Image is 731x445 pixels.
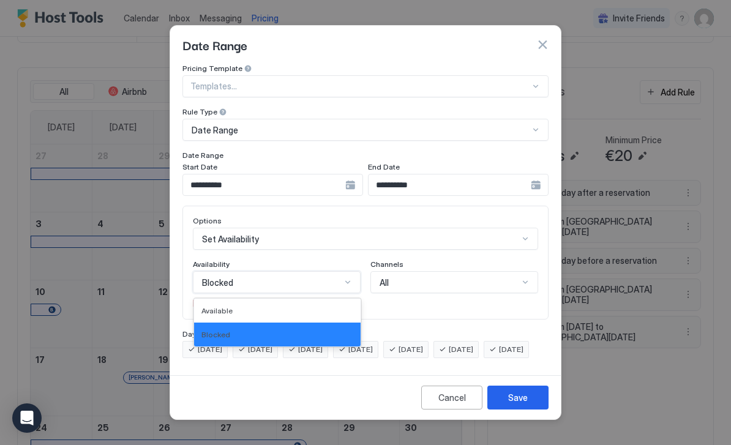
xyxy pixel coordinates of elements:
button: Save [487,386,549,409]
input: Input Field [369,174,531,195]
input: Input Field [183,174,345,195]
span: [DATE] [348,344,373,355]
div: Open Intercom Messenger [12,403,42,433]
div: Cancel [438,391,466,404]
span: Days of the week [182,329,242,338]
span: Date Range [182,36,247,54]
span: [DATE] [499,344,523,355]
span: Start Date [182,162,217,171]
span: Date Range [192,125,238,136]
span: Channels [370,260,403,269]
span: Set Availability [202,234,259,245]
span: Rule Type [182,107,217,116]
span: Blocked [202,277,233,288]
span: [DATE] [449,344,473,355]
span: [DATE] [298,344,323,355]
div: Save [508,391,528,404]
span: End Date [368,162,400,171]
span: Available [201,306,233,315]
span: Date Range [182,151,223,160]
button: Cancel [421,386,482,409]
span: Blocked [201,330,230,339]
span: Options [193,216,222,225]
span: [DATE] [198,344,222,355]
span: Please select availability. [193,298,290,309]
span: All [380,277,389,288]
span: Pricing Template [182,64,242,73]
span: [DATE] [399,344,423,355]
span: Availability [193,260,230,269]
span: [DATE] [248,344,272,355]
